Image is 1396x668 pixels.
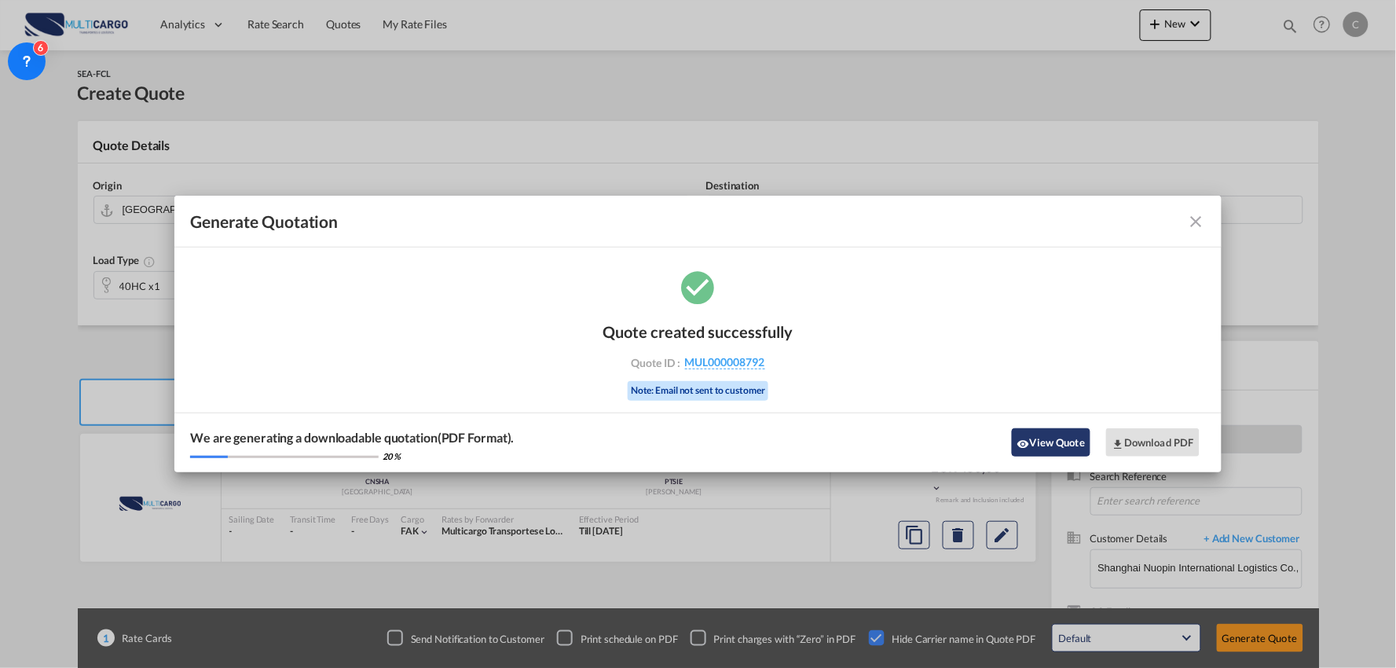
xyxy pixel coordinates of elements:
[685,355,765,369] span: MUL000008792
[190,429,515,446] div: We are generating a downloadable quotation(PDF Format).
[1187,212,1206,231] md-icon: icon-close fg-AAA8AD cursor m-0
[1017,438,1030,450] md-icon: icon-eye
[383,450,401,462] div: 20 %
[607,355,790,369] div: Quote ID :
[174,196,1222,472] md-dialog: Generate Quotation Quote ...
[679,267,718,306] md-icon: icon-checkbox-marked-circle
[190,211,338,232] span: Generate Quotation
[628,381,768,401] div: Note: Email not sent to customer
[1012,428,1090,457] button: icon-eyeView Quote
[603,322,793,341] div: Quote created successfully
[1106,428,1200,457] button: Download PDF
[1112,438,1124,450] md-icon: icon-download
